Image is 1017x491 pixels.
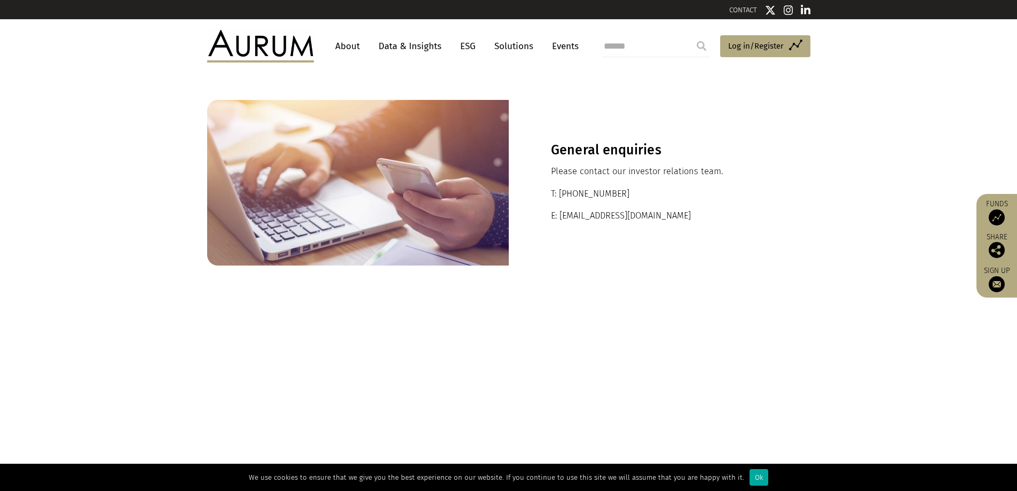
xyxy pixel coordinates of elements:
[801,5,810,15] img: Linkedin icon
[330,36,365,56] a: About
[720,35,810,58] a: Log in/Register
[373,36,447,56] a: Data & Insights
[455,36,481,56] a: ESG
[750,469,768,486] div: Ok
[729,6,757,14] a: CONTACT
[691,35,712,57] input: Submit
[982,266,1012,292] a: Sign up
[551,142,768,158] h3: General enquiries
[989,242,1005,258] img: Share this post
[728,40,784,52] span: Log in/Register
[551,187,768,201] p: T: [PHONE_NUMBER]
[982,199,1012,225] a: Funds
[551,165,768,178] p: Please contact our investor relations team.
[489,36,539,56] a: Solutions
[551,209,768,223] p: E: [EMAIL_ADDRESS][DOMAIN_NAME]
[989,209,1005,225] img: Access Funds
[207,30,314,62] img: Aurum
[989,276,1005,292] img: Sign up to our newsletter
[982,233,1012,258] div: Share
[784,5,793,15] img: Instagram icon
[547,36,579,56] a: Events
[765,5,776,15] img: Twitter icon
